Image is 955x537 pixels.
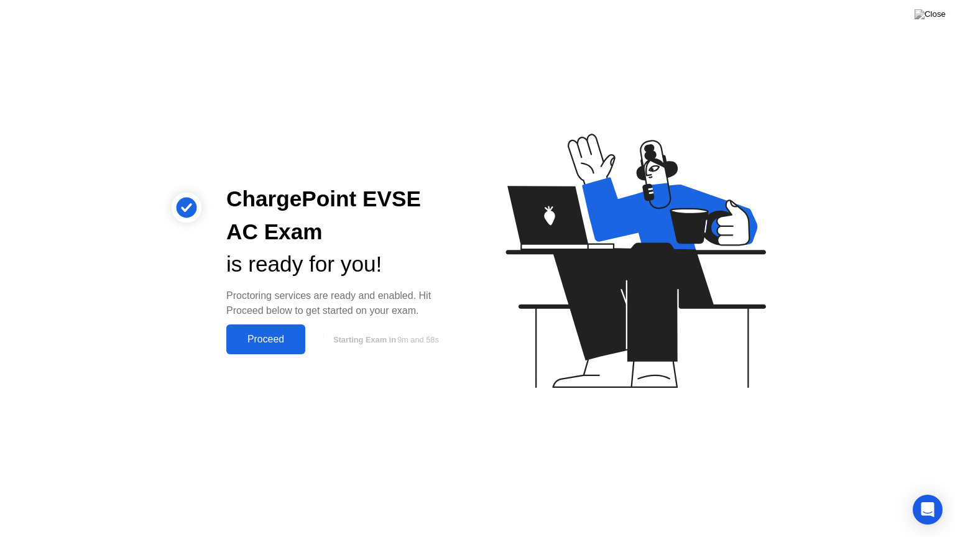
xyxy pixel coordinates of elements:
div: Proctoring services are ready and enabled. Hit Proceed below to get started on your exam. [226,288,458,318]
div: Proceed [230,334,302,345]
span: 9m and 58s [397,335,439,344]
div: is ready for you! [226,248,458,281]
div: Open Intercom Messenger [913,495,943,525]
button: Proceed [226,324,305,354]
img: Close [915,9,946,19]
div: ChargePoint EVSE AC Exam [226,183,458,249]
button: Starting Exam in9m and 58s [311,328,458,351]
